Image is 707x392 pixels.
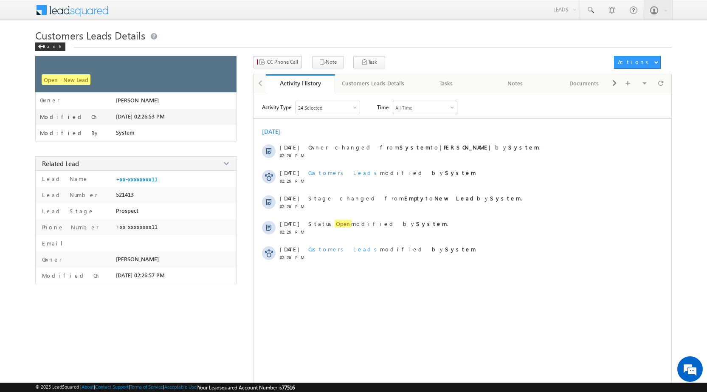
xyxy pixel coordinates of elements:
[280,169,299,176] span: [DATE]
[40,256,62,263] label: Owner
[335,74,412,92] a: Customers Leads Details
[116,191,134,198] span: 521413
[342,78,404,88] div: Customers Leads Details
[116,207,138,214] span: Prospect
[298,105,322,110] div: 24 Selected
[312,56,344,68] button: Note
[40,240,69,247] label: Email
[35,28,145,42] span: Customers Leads Details
[280,153,305,158] span: 02:26 PM
[253,56,302,68] button: CC Phone Call
[35,384,295,391] span: © 2025 LeadSquared | | | | |
[42,74,90,85] span: Open - New Lead
[262,127,290,135] div: [DATE]
[267,58,298,66] span: CC Phone Call
[40,272,101,279] label: Modified On
[40,223,99,231] label: Phone Number
[130,384,163,389] a: Terms of Service
[490,195,521,202] strong: System
[116,223,158,230] span: +xx-xxxxxxxx11
[40,191,98,198] label: Lead Number
[508,144,539,151] strong: System
[280,220,299,227] span: [DATE]
[164,384,197,389] a: Acceptable Use
[40,130,100,136] label: Modified By
[614,56,661,69] button: Actions
[335,220,351,228] span: Open
[280,204,305,209] span: 02:26 PM
[116,176,158,183] a: +xx-xxxxxxxx11
[40,207,94,214] label: Lead Stage
[434,195,477,202] strong: New Lead
[400,144,431,151] strong: System
[296,101,360,114] div: Owner Changed,Status Changed,Stage Changed,Source Changed,Notes & 19 more..
[40,175,89,182] label: Lead Name
[280,144,299,151] span: [DATE]
[262,101,291,113] span: Activity Type
[445,169,476,176] strong: System
[557,78,611,88] div: Documents
[35,42,65,51] div: Back
[280,245,299,253] span: [DATE]
[416,220,447,227] strong: System
[488,78,543,88] div: Notes
[308,144,541,151] span: Owner changed from to by .
[280,229,305,234] span: 02:26 PM
[308,169,476,176] span: modified by
[280,178,305,183] span: 02:26 PM
[42,159,79,168] span: Related Lead
[412,74,481,92] a: Tasks
[40,97,60,104] label: Owner
[272,79,329,87] div: Activity History
[116,256,159,262] span: [PERSON_NAME]
[116,97,159,104] span: [PERSON_NAME]
[40,113,99,120] label: Modified On
[198,384,295,391] span: Your Leadsquared Account Number is
[116,272,165,279] span: [DATE] 02:26:57 PM
[82,384,94,389] a: About
[266,74,335,92] a: Activity History
[445,245,476,253] strong: System
[308,195,522,202] span: Stage changed from to by .
[550,74,619,92] a: Documents
[618,58,651,66] div: Actions
[116,113,165,120] span: [DATE] 02:26:53 PM
[308,169,380,176] span: Customers Leads
[282,384,295,391] span: 77516
[308,245,476,253] span: modified by
[308,220,448,228] span: Status modified by .
[419,78,473,88] div: Tasks
[404,195,425,202] strong: Empty
[95,384,129,389] a: Contact Support
[280,195,299,202] span: [DATE]
[377,101,389,113] span: Time
[116,129,135,136] span: System
[395,105,412,110] div: All Time
[308,245,380,253] span: Customers Leads
[353,56,385,68] button: Task
[481,74,550,92] a: Notes
[280,255,305,260] span: 02:26 PM
[439,144,495,151] strong: [PERSON_NAME]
